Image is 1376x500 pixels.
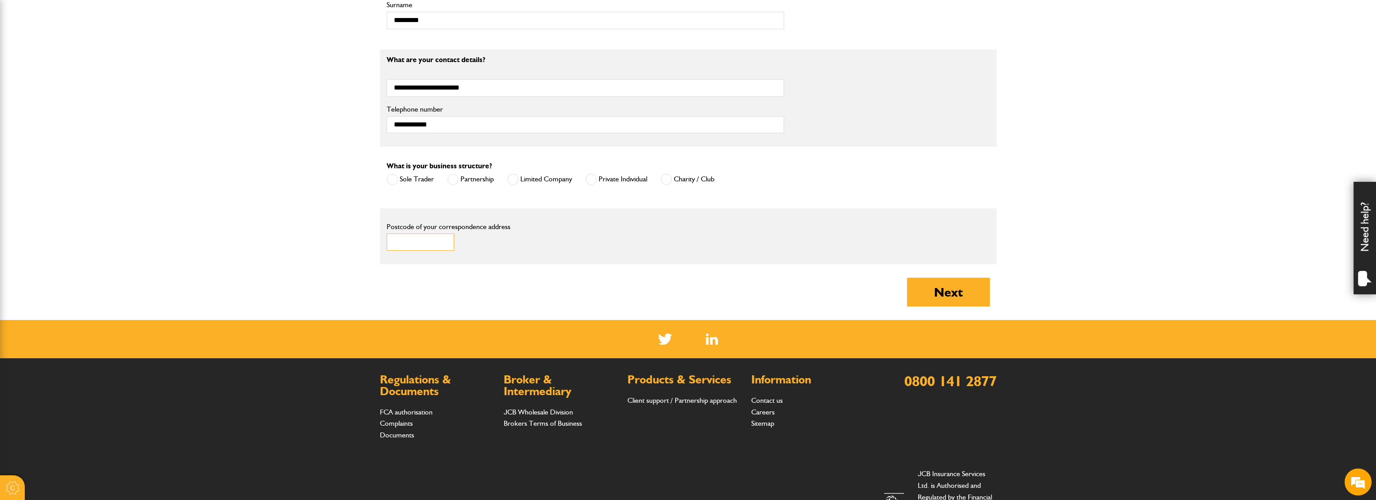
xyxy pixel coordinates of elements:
label: Sole Trader [387,174,434,185]
a: Complaints [380,419,413,428]
input: Enter your phone number [12,136,164,156]
a: 0800 141 2877 [904,372,997,390]
h2: Broker & Intermediary [504,374,618,397]
a: Brokers Terms of Business [504,419,582,428]
div: Need help? [1353,182,1376,294]
p: What are your contact details? [387,56,784,63]
a: LinkedIn [706,333,718,345]
label: Telephone number [387,106,784,113]
a: Client support / Partnership approach [627,396,737,405]
label: Surname [387,1,784,9]
label: What is your business structure? [387,162,492,170]
input: Enter your last name [12,83,164,103]
a: Careers [751,408,775,416]
textarea: Type your message and hit 'Enter' [12,163,164,270]
label: Partnership [447,174,494,185]
h2: Information [751,374,866,386]
input: Enter your email address [12,110,164,130]
a: Contact us [751,396,783,405]
div: Minimize live chat window [148,5,169,26]
img: d_20077148190_company_1631870298795_20077148190 [15,50,38,63]
label: Postcode of your correspondence address [387,223,524,230]
label: Charity / Club [661,174,714,185]
em: Start Chat [122,277,163,289]
button: Next [907,278,990,306]
a: Documents [380,431,414,439]
label: Limited Company [507,174,572,185]
a: JCB Wholesale Division [504,408,573,416]
img: Linked In [706,333,718,345]
label: Private Individual [586,174,647,185]
div: Chat with us now [47,50,151,62]
a: Sitemap [751,419,774,428]
h2: Regulations & Documents [380,374,495,397]
a: FCA authorisation [380,408,433,416]
h2: Products & Services [627,374,742,386]
img: Twitter [658,333,672,345]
